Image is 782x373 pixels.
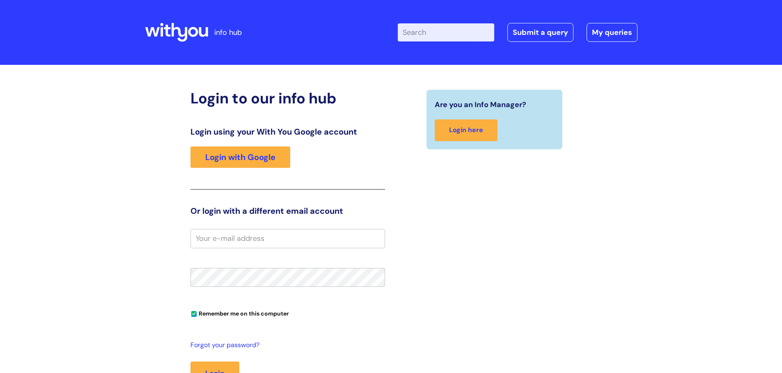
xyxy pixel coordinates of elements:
label: Remember me on this computer [190,308,289,317]
h3: Login using your With You Google account [190,127,385,137]
h3: Or login with a different email account [190,206,385,216]
a: Submit a query [507,23,573,42]
div: You can uncheck this option if you're logging in from a shared device [190,307,385,320]
a: My queries [587,23,638,42]
p: info hub [214,26,242,39]
input: Remember me on this computer [191,311,197,317]
span: Are you an Info Manager? [435,98,526,111]
input: Your e-mail address [190,229,385,248]
a: Forgot your password? [190,339,381,351]
input: Search [398,23,494,41]
a: Login here [435,119,498,141]
h2: Login to our info hub [190,89,385,107]
a: Login with Google [190,146,290,168]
